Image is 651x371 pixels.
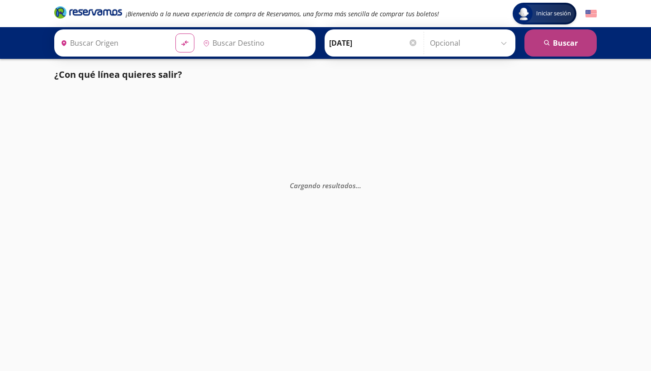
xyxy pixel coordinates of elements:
em: ¡Bienvenido a la nueva experiencia de compra de Reservamos, una forma más sencilla de comprar tus... [126,10,439,18]
input: Opcional [430,32,511,54]
button: Buscar [524,29,597,57]
span: . [356,181,358,190]
i: Brand Logo [54,5,122,19]
span: . [358,181,359,190]
em: Cargando resultados [290,181,361,190]
p: ¿Con qué línea quieres salir? [54,68,182,81]
a: Brand Logo [54,5,122,22]
input: Buscar Origen [57,32,168,54]
input: Elegir Fecha [329,32,418,54]
button: English [585,8,597,19]
span: . [359,181,361,190]
input: Buscar Destino [199,32,311,54]
span: Iniciar sesión [533,9,575,18]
